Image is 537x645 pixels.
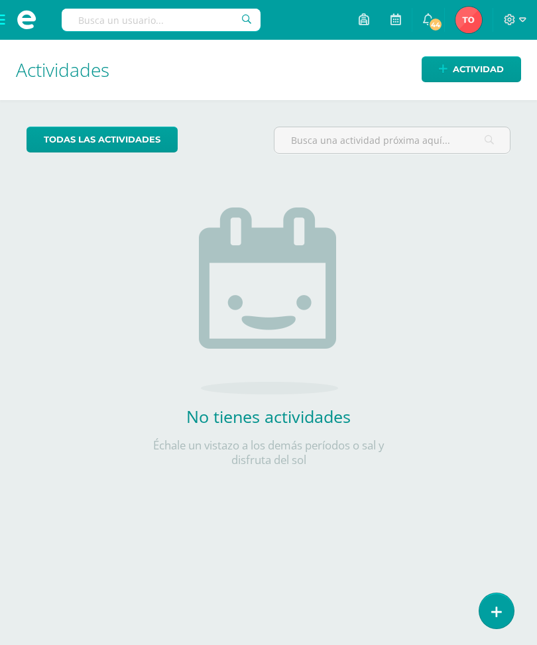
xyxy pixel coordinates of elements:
a: todas las Actividades [27,127,178,152]
input: Busca un usuario... [62,9,261,31]
p: Échale un vistazo a los demás períodos o sal y disfruta del sol [136,438,401,467]
span: 44 [428,17,443,32]
h1: Actividades [16,40,521,100]
img: no_activities.png [199,207,338,394]
h2: No tienes actividades [136,405,401,428]
a: Actividad [422,56,521,82]
span: Actividad [453,57,504,82]
input: Busca una actividad próxima aquí... [274,127,510,153]
img: ee555c8c968eea5bde0abcdfcbd02b94.png [455,7,482,33]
